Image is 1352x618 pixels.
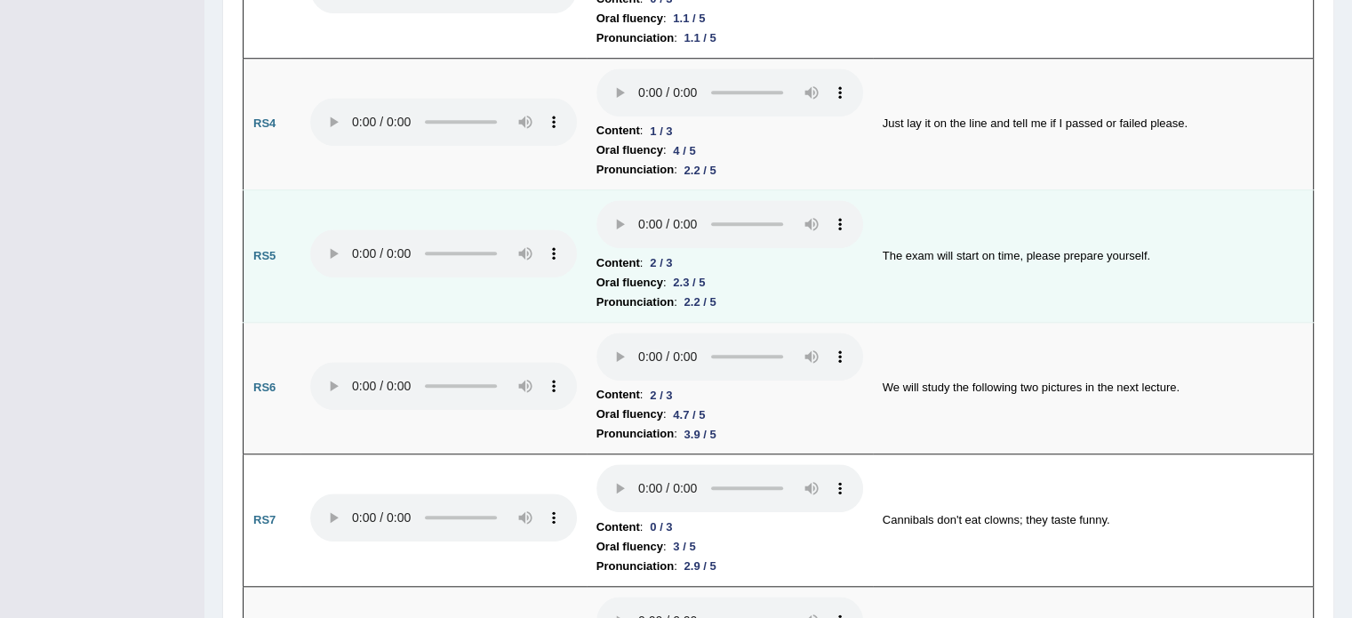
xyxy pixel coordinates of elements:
[596,385,640,405] b: Content
[677,293,724,311] div: 2.2 / 5
[596,424,863,444] li: :
[596,405,663,424] b: Oral fluency
[643,518,679,536] div: 0 / 3
[596,557,863,576] li: :
[596,9,663,28] b: Oral fluency
[596,140,863,160] li: :
[596,537,663,557] b: Oral fluency
[677,28,724,47] div: 1.1 / 5
[596,121,863,140] li: :
[643,253,679,272] div: 2 / 3
[873,454,1314,587] td: Cannibals don't eat clowns; they taste funny.
[596,405,863,424] li: :
[643,386,679,405] div: 2 / 3
[253,249,276,262] b: RS5
[596,121,640,140] b: Content
[596,28,674,48] b: Pronunciation
[596,424,674,444] b: Pronunciation
[666,141,702,160] div: 4 / 5
[596,273,863,293] li: :
[643,122,679,140] div: 1 / 3
[253,381,276,394] b: RS6
[873,190,1314,323] td: The exam will start on time, please prepare yourself.
[596,518,640,537] b: Content
[677,161,724,180] div: 2.2 / 5
[596,253,640,273] b: Content
[873,58,1314,190] td: Just lay it on the line and tell me if I passed or failed please.
[666,405,712,424] div: 4.7 / 5
[596,140,663,160] b: Oral fluency
[873,322,1314,454] td: We will study the following two pictures in the next lecture.
[596,293,863,312] li: :
[596,253,863,273] li: :
[596,273,663,293] b: Oral fluency
[677,425,724,444] div: 3.9 / 5
[596,28,863,48] li: :
[596,160,674,180] b: Pronunciation
[596,518,863,537] li: :
[596,293,674,312] b: Pronunciation
[666,537,702,556] div: 3 / 5
[253,116,276,130] b: RS4
[596,557,674,576] b: Pronunciation
[666,273,712,292] div: 2.3 / 5
[596,9,863,28] li: :
[596,385,863,405] li: :
[677,557,724,575] div: 2.9 / 5
[596,160,863,180] li: :
[666,9,712,28] div: 1.1 / 5
[596,537,863,557] li: :
[253,513,276,526] b: RS7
